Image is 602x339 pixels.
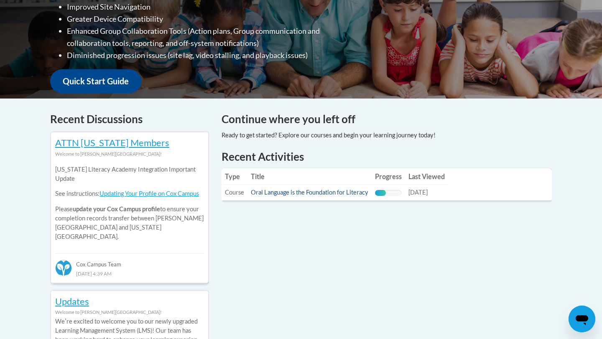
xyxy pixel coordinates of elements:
[73,205,160,213] b: update your Cox Campus profile
[225,189,244,196] span: Course
[55,253,204,268] div: Cox Campus Team
[222,111,552,127] h4: Continue where you left off
[247,168,372,185] th: Title
[408,189,428,196] span: [DATE]
[55,149,204,159] div: Welcome to [PERSON_NAME][GEOGRAPHIC_DATA]!
[67,13,353,25] li: Greater Device Compatibility
[67,1,353,13] li: Improved Site Navigation
[55,159,204,248] div: Please to ensure your completion records transfer between [PERSON_NAME][GEOGRAPHIC_DATA] and [US_...
[55,165,204,183] p: [US_STATE] Literacy Academy Integration Important Update
[55,137,169,148] a: ATTN [US_STATE] Members
[569,306,595,332] iframe: Button to launch messaging window
[222,168,247,185] th: Type
[55,308,204,317] div: Welcome to [PERSON_NAME][GEOGRAPHIC_DATA]!
[50,111,209,127] h4: Recent Discussions
[55,260,72,276] img: Cox Campus Team
[67,49,353,61] li: Diminished progression issues (site lag, video stalling, and playback issues)
[55,189,204,198] p: See instructions:
[50,69,141,93] a: Quick Start Guide
[67,25,353,49] li: Enhanced Group Collaboration Tools (Action plans, Group communication and collaboration tools, re...
[251,189,368,196] a: Oral Language is the Foundation for Literacy
[55,296,89,307] a: Updates
[375,190,386,196] div: Progress, %
[222,149,552,164] h1: Recent Activities
[405,168,448,185] th: Last Viewed
[55,269,204,278] div: [DATE] 4:39 AM
[99,190,199,197] a: Updating Your Profile on Cox Campus
[372,168,405,185] th: Progress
